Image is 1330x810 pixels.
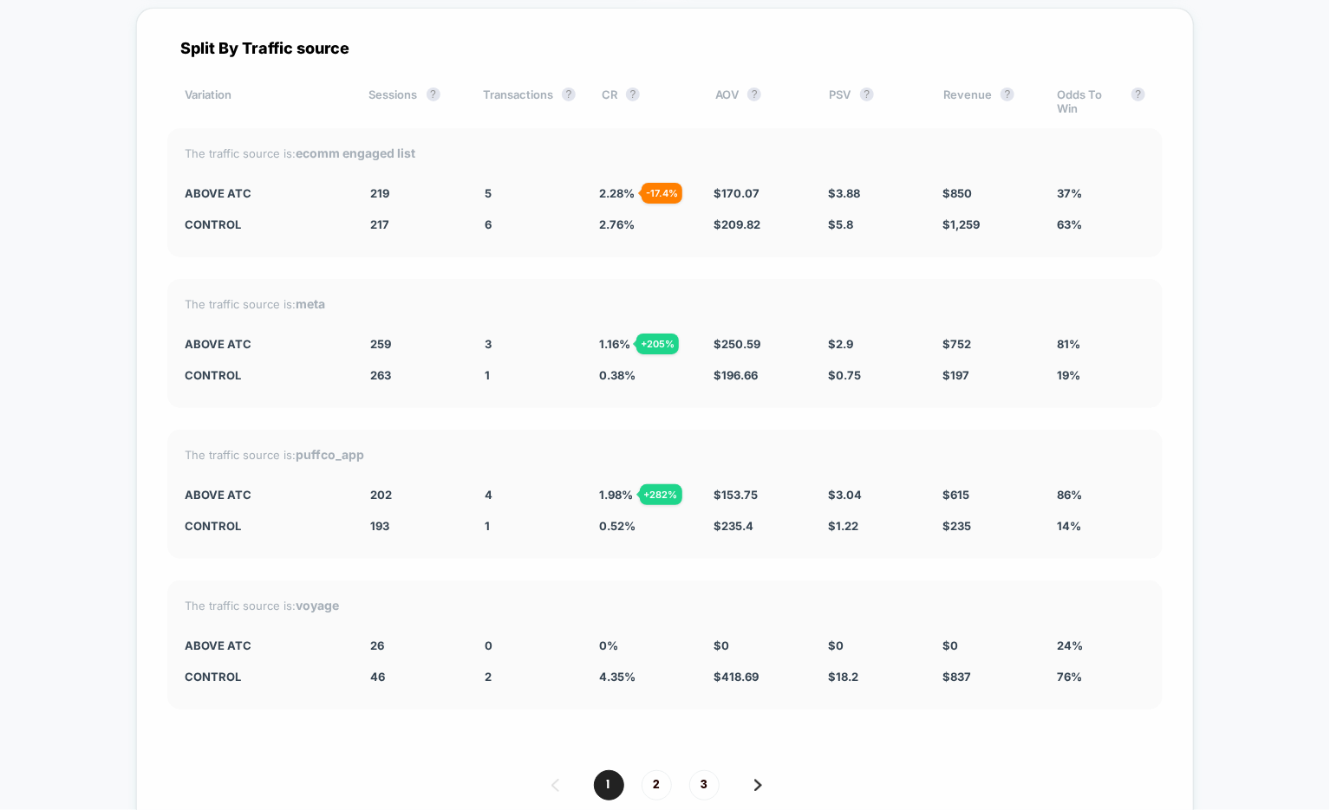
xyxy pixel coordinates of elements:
[828,519,858,533] span: $ 1.22
[942,519,971,533] span: $ 235
[185,186,344,200] div: Above ATC
[636,334,679,354] div: + 205 %
[185,217,344,231] div: CONTROL
[754,779,762,791] img: pagination forward
[689,770,720,800] span: 3
[599,670,636,684] span: 4.35 %
[296,146,415,160] strong: ecomm engaged list
[185,296,1145,311] div: The traffic source is:
[828,368,861,382] span: $ 0.75
[747,87,761,101] button: ?
[485,337,492,351] span: 3
[943,87,1031,115] div: Revenue
[626,87,640,101] button: ?
[860,87,874,101] button: ?
[599,337,630,351] span: 1.16 %
[1058,87,1145,115] div: Odds To Win
[640,484,682,505] div: + 282 %
[714,488,758,502] span: $ 153.75
[185,146,1145,160] div: The traffic source is:
[1057,337,1145,351] div: 81%
[642,770,672,800] span: 2
[1057,217,1145,231] div: 63%
[714,638,729,652] span: $ 0
[167,39,1163,57] div: Split By Traffic source
[942,488,969,502] span: $ 615
[942,337,971,351] span: $ 752
[714,368,758,382] span: $ 196.66
[296,598,339,612] strong: voyage
[485,488,492,502] span: 4
[185,337,344,351] div: Above ATC
[714,670,759,684] span: $ 418.69
[594,770,624,800] span: 1
[642,183,682,204] div: - 17.4 %
[1001,87,1014,101] button: ?
[185,598,1145,612] div: The traffic source is:
[942,186,972,200] span: $ 850
[370,638,384,652] span: 26
[942,638,958,652] span: $ 0
[370,337,391,351] span: 259
[1057,488,1145,502] div: 86%
[483,87,576,115] div: Transactions
[1057,186,1145,200] div: 37%
[715,87,803,115] div: AOV
[485,670,492,684] span: 2
[714,186,760,200] span: $ 170.07
[828,186,860,200] span: $ 3.88
[714,519,753,533] span: $ 235.4
[369,87,457,115] div: Sessions
[599,217,635,231] span: 2.76 %
[562,87,576,101] button: ?
[942,217,980,231] span: $ 1,259
[485,186,492,200] span: 5
[1057,670,1145,684] div: 76%
[599,638,618,652] span: 0 %
[185,670,344,684] div: CONTROL
[185,368,344,382] div: CONTROL
[599,519,636,533] span: 0.52 %
[828,670,858,684] span: $ 18.2
[599,488,633,502] span: 1.98 %
[714,217,760,231] span: $ 209.82
[599,368,636,382] span: 0.38 %
[370,519,389,533] span: 193
[828,217,853,231] span: $ 5.8
[370,217,389,231] span: 217
[1057,519,1145,533] div: 14%
[370,368,391,382] span: 263
[485,519,490,533] span: 1
[370,488,392,502] span: 202
[185,87,343,115] div: Variation
[599,186,635,200] span: 2.28 %
[185,488,344,502] div: Above ATC
[828,337,853,351] span: $ 2.9
[370,670,385,684] span: 46
[296,296,325,311] strong: meta
[370,186,389,200] span: 219
[1057,368,1145,382] div: 19%
[185,519,344,533] div: CONTROL
[1131,87,1145,101] button: ?
[427,87,440,101] button: ?
[942,670,971,684] span: $ 837
[714,337,760,351] span: $ 250.59
[185,638,344,652] div: Above ATC
[485,638,492,652] span: 0
[828,488,862,502] span: $ 3.04
[1057,638,1145,652] div: 24%
[185,447,1145,462] div: The traffic source is:
[828,638,844,652] span: $ 0
[942,368,969,382] span: $ 197
[296,447,364,462] strong: puffco_app
[602,87,689,115] div: CR
[830,87,917,115] div: PSV
[485,368,490,382] span: 1
[485,217,492,231] span: 6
